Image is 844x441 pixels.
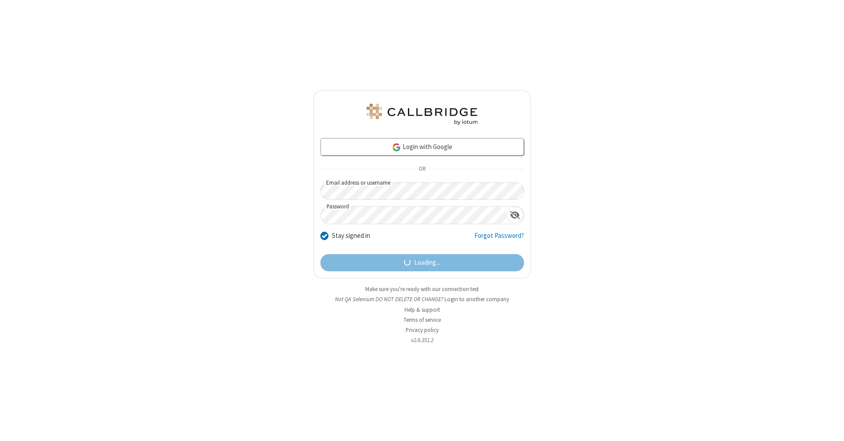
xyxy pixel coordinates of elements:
a: Terms of service [404,316,441,324]
button: Loading... [320,254,524,272]
input: Password [321,207,506,224]
button: Login to another company [444,295,509,303]
a: Make sure you're ready with our connection test [365,285,479,293]
span: Loading... [414,258,440,268]
li: Not QA Selenium DO NOT DELETE OR CHANGE? [313,295,531,303]
a: Privacy policy [406,326,439,334]
li: v2.6.351.2 [313,336,531,344]
img: QA Selenium DO NOT DELETE OR CHANGE [365,104,479,125]
input: Email address or username [320,182,524,200]
a: Help & support [404,306,440,313]
a: Login with Google [320,138,524,156]
img: google-icon.png [392,142,401,152]
label: Stay signed in [332,231,370,241]
a: Forgot Password? [474,231,524,248]
span: OR [415,163,429,175]
div: Show password [506,207,524,223]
